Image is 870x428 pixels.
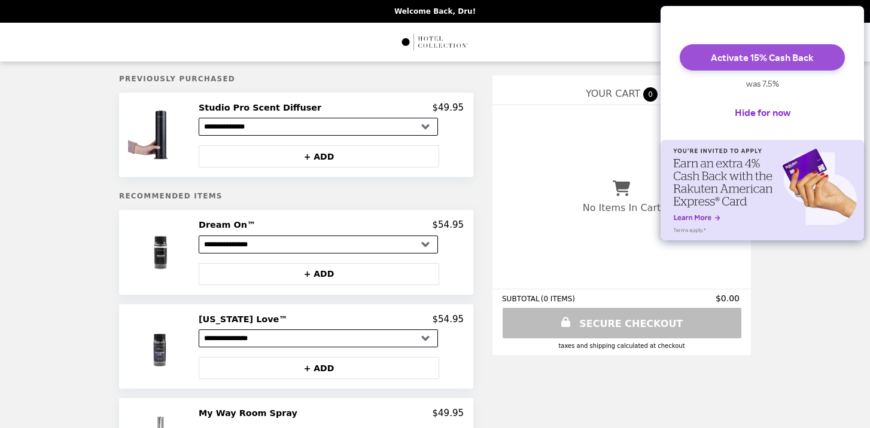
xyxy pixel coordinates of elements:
[199,118,438,136] select: Select a product variant
[433,408,464,418] p: $49.95
[433,102,464,113] p: $49.95
[716,294,741,303] span: $0.00
[643,87,658,102] span: 0
[199,236,438,253] select: Select a product variant
[502,343,741,349] div: Taxes and Shipping calculated at checkout
[502,295,541,303] span: SUBTOTAL
[541,295,575,303] span: ( 0 ITEMS )
[199,329,438,347] select: Select a product variant
[199,357,439,379] button: + ADD
[199,314,293,325] h2: [US_STATE] Love™
[433,219,464,230] p: $54.95
[119,75,473,83] h5: Previously Purchased
[119,192,473,200] h5: Recommended Items
[199,219,260,230] h2: Dream On™
[199,408,302,418] h2: My Way Room Spray
[394,7,476,16] p: Welcome Back, Dru!
[128,219,196,285] img: Dream On™
[199,145,439,167] button: + ADD
[128,314,196,379] img: California Love™
[199,263,439,285] button: + ADD
[128,102,196,167] img: Studio Pro Scent Diffuser
[401,30,470,54] img: Brand Logo
[583,202,661,213] p: No Items In Cart
[199,102,326,113] h2: Studio Pro Scent Diffuser
[586,88,640,99] span: YOUR CART
[433,314,464,325] p: $54.95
